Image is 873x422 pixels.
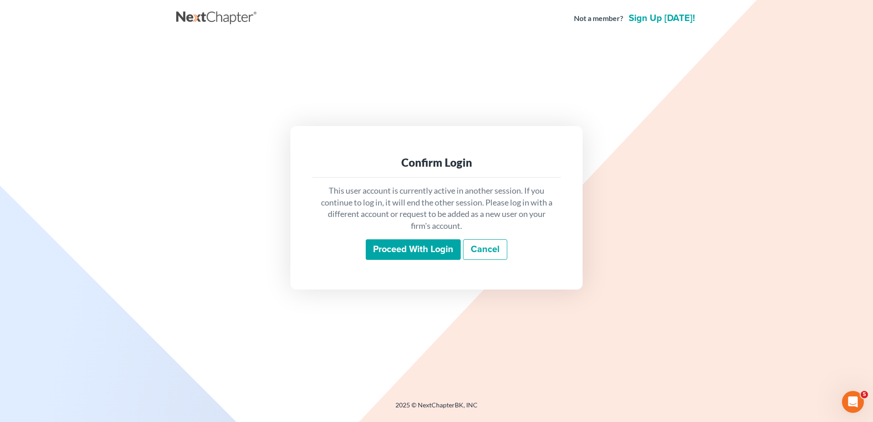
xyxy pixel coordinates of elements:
[463,239,507,260] a: Cancel
[320,185,553,232] p: This user account is currently active in another session. If you continue to log in, it will end ...
[320,155,553,170] div: Confirm Login
[366,239,461,260] input: Proceed with login
[574,13,623,24] strong: Not a member?
[842,391,864,413] iframe: Intercom live chat
[176,401,697,417] div: 2025 © NextChapterBK, INC
[861,391,868,398] span: 5
[627,14,697,23] a: Sign up [DATE]!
